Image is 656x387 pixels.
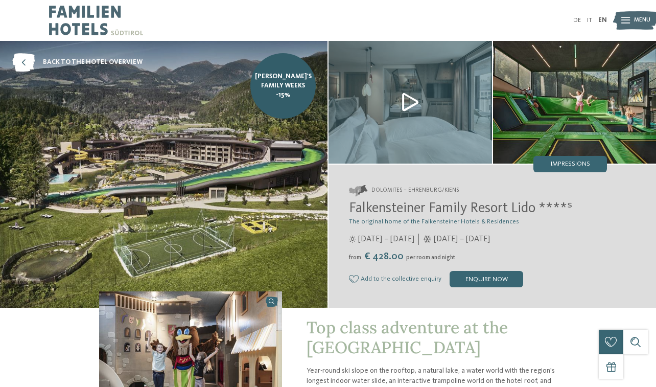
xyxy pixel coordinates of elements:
span: Falkensteiner Family Resort Lido ****ˢ [349,201,572,216]
span: Impressions [551,161,590,168]
a: back to the hotel overview [12,53,143,72]
div: enquire now [450,271,523,287]
a: [PERSON_NAME]'s Family Weeks -15% [250,53,316,119]
span: per room and night [406,255,455,261]
span: from [349,255,361,261]
span: Top class adventure at the [GEOGRAPHIC_DATA] [307,317,508,357]
span: [DATE] – [DATE] [434,234,490,245]
i: Opening times in winter [423,236,432,243]
span: The original home of the Falkensteiner Hotels & Residences [349,218,519,225]
span: Add to the collective enquiry [361,276,441,283]
span: Menu [634,16,650,25]
a: DE [573,17,581,24]
span: [DATE] – [DATE] [358,234,414,245]
a: EN [598,17,607,24]
span: [PERSON_NAME]'s Family Weeks -15% [255,72,312,100]
i: Opening times in summer [349,236,356,243]
span: back to the hotel overview [43,58,143,67]
span: € 428.00 [362,252,405,262]
img: The family hotel near the Dolomites with unique flair [329,41,492,164]
a: IT [587,17,592,24]
span: Dolomites – Ehrenburg/Kiens [371,187,459,195]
